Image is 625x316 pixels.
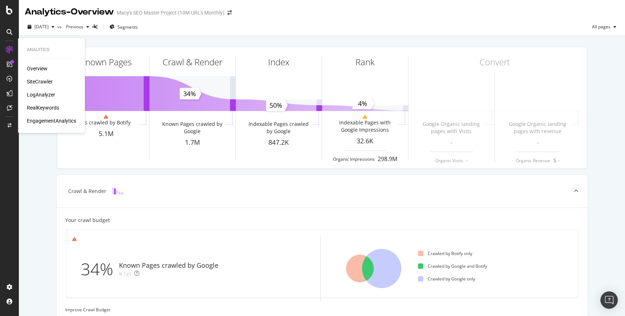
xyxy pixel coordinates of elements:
[378,155,397,163] div: 298.9M
[160,120,225,135] div: Known Pages crawled by Google
[63,129,149,139] div: 5.1M
[418,250,472,257] div: Crawled by Botify only
[332,119,397,134] div: Indexable Pages with Google Impressions
[107,21,141,33] button: Segments
[268,56,289,68] div: Index
[63,21,92,33] button: Previous
[163,56,222,68] div: Crawl & Render
[123,270,131,278] div: 1pt
[118,24,138,30] span: Segments
[246,120,311,135] div: Indexable Pages crawled by Google
[418,276,475,282] div: Crawled by Google only
[27,117,76,124] a: EngagementAnalytics
[119,261,218,270] div: Known Pages crawled by Google
[27,65,48,72] a: Overview
[112,188,124,194] img: block-icon
[589,24,610,30] span: All pages
[27,78,53,85] a: SiteCrawler
[27,104,59,111] a: RealKeywords
[27,91,55,98] a: LogAnalyzer
[25,21,57,33] button: [DATE]
[333,156,375,162] div: Organic Impressions
[34,24,49,30] span: 2025 Sep. 4th
[81,257,119,281] div: 34%
[117,9,225,16] div: Macy's SEO Master Project (10M URL's Monthly)
[25,6,114,18] div: Analytics - Overview
[418,263,487,269] div: Crawled by Google and Botify
[73,119,131,126] div: Pages crawled by Botify
[80,56,132,68] div: Known Pages
[68,188,106,195] div: Crawl & Render
[63,24,83,30] span: Previous
[355,56,375,68] div: Rank
[589,21,619,33] button: All pages
[227,10,232,15] div: arrow-right-arrow-left
[149,138,235,147] div: 1.7M
[27,47,76,53] div: Analytics
[236,138,322,147] div: 847.2K
[119,273,122,275] img: Equal
[65,217,110,224] div: Your crawl budget
[57,24,63,30] span: vs
[600,291,618,309] div: Open Intercom Messenger
[322,136,408,146] div: 32.6K
[65,307,579,313] div: Improve Crawl Budget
